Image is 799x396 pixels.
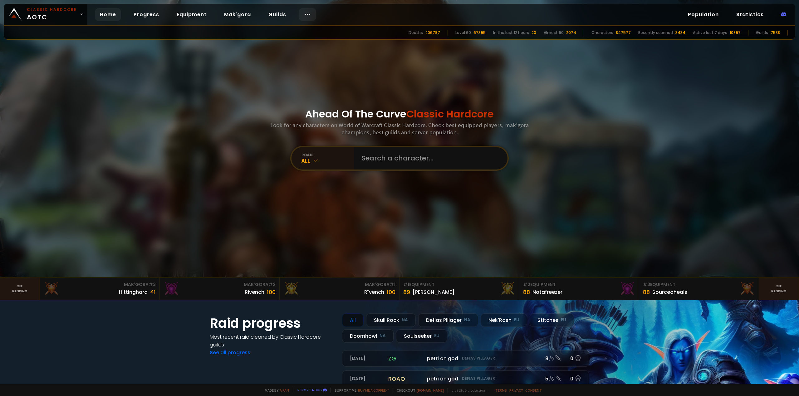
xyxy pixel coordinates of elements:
div: Notafreezer [532,288,562,296]
a: Report a bug [297,388,322,392]
span: Support me, [331,388,389,393]
div: 41 [150,288,156,296]
div: Rîvench [364,288,384,296]
h4: Most recent raid cleaned by Classic Hardcore guilds [210,333,335,349]
a: Classic HardcoreAOTC [4,4,87,25]
div: Active last 7 days [693,30,727,36]
div: 88 [643,288,650,296]
span: Classic Hardcore [406,107,494,121]
div: Sourceoheals [652,288,687,296]
span: # 1 [390,281,395,288]
div: Mak'Gora [283,281,395,288]
a: Population [683,8,724,21]
a: Mak'Gora#3Hittinghard41 [40,278,160,300]
div: 67395 [473,30,486,36]
div: All [301,157,354,164]
div: 10897 [730,30,741,36]
small: EU [561,317,566,323]
h1: Raid progress [210,313,335,333]
div: Level 60 [455,30,471,36]
a: Privacy [509,388,523,393]
span: # 1 [403,281,409,288]
span: # 3 [643,281,650,288]
span: v. d752d5 - production [448,388,485,393]
div: In the last 12 hours [493,30,529,36]
div: Nek'Rosh [481,313,527,327]
a: [DATE]zgpetri on godDefias Pillager8 /90 [342,350,589,367]
a: a fan [280,388,289,393]
a: Buy me a coffee [358,388,389,393]
div: Equipment [643,281,755,288]
small: NA [402,317,408,323]
h3: Look for any characters on World of Warcraft Classic Hardcore. Check best equipped players, mak'g... [268,122,531,136]
div: Almost 60 [544,30,564,36]
a: Statistics [731,8,769,21]
a: [DOMAIN_NAME] [417,388,444,393]
span: AOTC [27,7,77,22]
span: # 2 [523,281,530,288]
small: NA [380,333,386,339]
a: #3Equipment88Sourceoheals [639,278,759,300]
a: See all progress [210,349,250,356]
div: Characters [591,30,613,36]
small: NA [464,317,470,323]
a: Progress [129,8,164,21]
a: Equipment [172,8,212,21]
div: 100 [267,288,276,296]
a: #1Equipment89[PERSON_NAME] [399,278,519,300]
div: Doomhowl [342,329,394,343]
h1: Ahead Of The Curve [305,107,494,122]
div: Defias Pillager [418,313,478,327]
span: # 2 [268,281,276,288]
div: All [342,313,364,327]
div: realm [301,152,354,157]
a: Terms [495,388,507,393]
a: #2Equipment88Notafreezer [519,278,639,300]
div: Skull Rock [366,313,416,327]
a: Mak'Gora#2Rivench100 [160,278,280,300]
div: 2074 [566,30,576,36]
a: Mak'Gora#1Rîvench100 [280,278,399,300]
span: # 3 [149,281,156,288]
small: EU [434,333,439,339]
div: Mak'Gora [164,281,276,288]
div: Soulseeker [396,329,447,343]
div: 847577 [616,30,631,36]
div: 88 [523,288,530,296]
div: Hittinghard [119,288,148,296]
div: [PERSON_NAME] [413,288,454,296]
input: Search a character... [358,147,500,169]
div: Rivench [245,288,264,296]
a: Consent [525,388,542,393]
div: Equipment [523,281,635,288]
small: Classic Hardcore [27,7,77,12]
div: Mak'Gora [44,281,156,288]
div: 89 [403,288,410,296]
a: Seeranking [759,278,799,300]
small: EU [514,317,519,323]
div: Recently scanned [638,30,673,36]
div: 206797 [425,30,440,36]
div: 100 [387,288,395,296]
div: Deaths [409,30,423,36]
div: Guilds [756,30,768,36]
span: Made by [261,388,289,393]
a: Guilds [263,8,291,21]
div: 7538 [771,30,780,36]
div: 3434 [675,30,685,36]
div: Equipment [403,281,515,288]
a: Mak'gora [219,8,256,21]
span: Checkout [393,388,444,393]
a: [DATE]roaqpetri on godDefias Pillager5 /60 [342,370,589,387]
div: 20 [532,30,536,36]
div: Stitches [530,313,574,327]
a: Home [95,8,121,21]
